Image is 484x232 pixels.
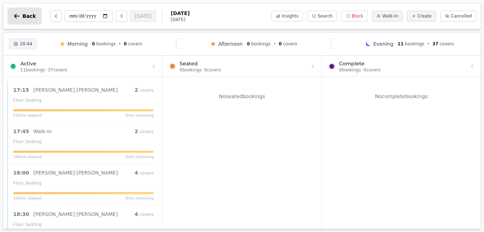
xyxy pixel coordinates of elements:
button: Search [307,11,337,21]
p: No seated bookings [167,93,317,100]
span: Walk-in [382,13,398,19]
span: Back [22,14,36,19]
button: Back [7,7,42,25]
span: Floor Seating [13,98,41,103]
span: 0 [247,41,250,46]
span: Search [318,13,332,19]
p: [PERSON_NAME] [PERSON_NAME] [34,169,118,176]
span: 0 min remaining [125,196,154,201]
span: Floor Seating [13,139,41,144]
p: Walk-in [34,128,52,135]
button: Next day [116,10,127,22]
span: 18:00 [13,169,29,176]
span: [DATE] [171,10,190,17]
span: 0 min remaining [125,113,154,118]
span: • [273,41,276,47]
span: covers [139,171,154,176]
button: Walk-in [372,11,403,21]
span: covers [139,88,154,93]
span: Block [352,13,363,19]
span: [DATE] [171,17,190,22]
span: covers [128,41,142,46]
span: covers [139,129,154,134]
span: 180 min elapsed [13,154,42,160]
span: 4 [135,170,138,176]
span: 20:44 [20,41,32,47]
span: Floor Seating [13,181,41,186]
span: 2 [135,87,138,93]
button: Create [407,11,436,21]
button: Insights [271,11,303,21]
span: 0 min remaining [125,154,154,160]
button: Previous day [50,10,62,22]
span: covers [139,212,154,217]
span: bookings [405,41,424,46]
button: [DATE] [130,10,156,22]
button: Block [341,11,368,21]
span: 11 [398,41,404,46]
p: No complete bookings [326,93,477,100]
span: 165 min elapsed [13,196,42,201]
span: • [427,41,429,47]
span: 2 [135,128,138,134]
span: Insights [282,13,298,19]
span: 17:15 [13,86,29,94]
p: [PERSON_NAME] [PERSON_NAME] [34,86,118,94]
span: 210 min elapsed [13,113,42,118]
span: covers [283,41,297,46]
span: bookings [96,41,115,46]
span: 0 [279,41,282,46]
span: Afternoon [218,40,242,47]
span: Evening [373,40,393,47]
span: 37 [432,41,438,46]
span: 0 [92,41,95,46]
span: Create [417,13,432,19]
span: Morning [67,40,88,47]
span: Cancelled [451,13,472,19]
button: Cancelled [441,11,477,21]
span: covers [440,41,454,46]
span: 18:30 [13,211,29,218]
span: 0 [124,41,127,46]
span: Floor Seating [13,222,41,227]
p: [PERSON_NAME] [PERSON_NAME] [34,211,118,218]
span: bookings [251,41,271,46]
span: • [118,41,121,47]
span: 4 [135,211,138,217]
span: 17:45 [13,128,29,135]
